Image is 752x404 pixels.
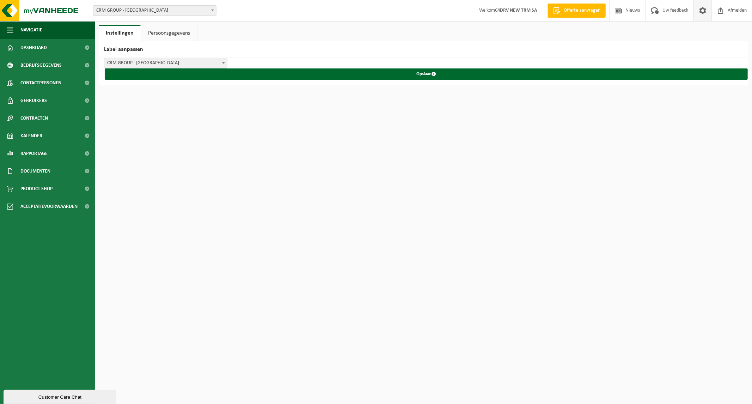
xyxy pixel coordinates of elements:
a: Instellingen [99,25,141,41]
span: Offerte aanvragen [562,7,602,14]
span: Dashboard [20,39,47,56]
span: Kalender [20,127,42,145]
span: Gebruikers [20,92,47,109]
span: Bedrijfsgegevens [20,56,62,74]
span: Product Shop [20,180,53,198]
strong: C4DRV NEW TRM SA [495,8,537,13]
iframe: chat widget [4,388,118,404]
span: Documenten [20,162,50,180]
span: Contactpersonen [20,74,61,92]
span: Acceptatievoorwaarden [20,198,78,215]
span: CRM GROUP - LIÈGE [93,6,216,16]
span: Rapportage [20,145,48,162]
h2: Label aanpassen [99,41,748,58]
button: Opslaan [105,68,748,80]
a: Offerte aanvragen [548,4,606,18]
span: CRM GROUP - LIÈGE [104,58,227,68]
a: Persoonsgegevens [141,25,197,41]
span: Navigatie [20,21,42,39]
span: CRM GROUP - LIÈGE [93,5,216,16]
span: Contracten [20,109,48,127]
